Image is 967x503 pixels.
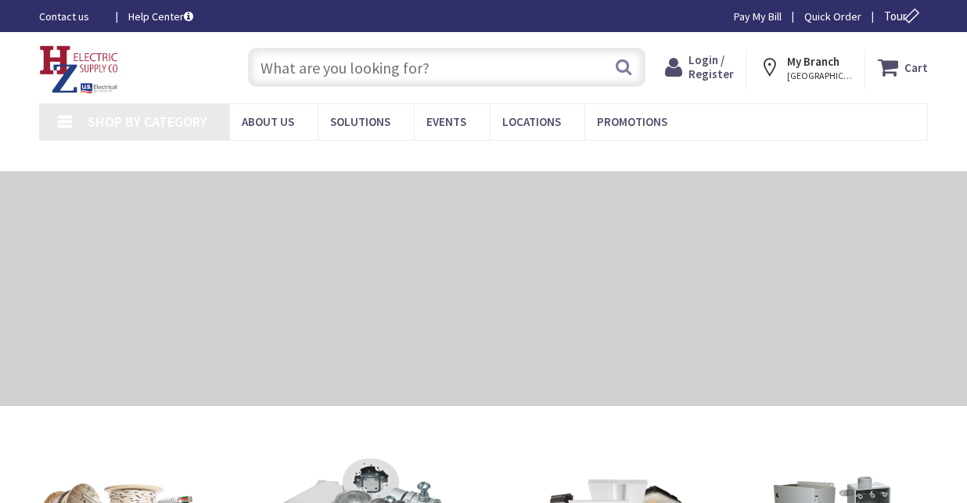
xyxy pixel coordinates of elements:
span: Locations [502,114,561,129]
span: Login / Register [688,52,734,81]
span: Tour [884,9,924,23]
strong: My Branch [787,54,839,69]
span: Promotions [597,114,667,129]
strong: Cart [904,53,928,81]
img: HZ Electric Supply [39,45,119,94]
a: Cart [878,53,928,81]
span: Events [426,114,466,129]
div: My Branch [GEOGRAPHIC_DATA], [GEOGRAPHIC_DATA] [759,53,853,81]
span: Solutions [330,114,390,129]
span: [GEOGRAPHIC_DATA], [GEOGRAPHIC_DATA] [787,70,854,82]
a: Quick Order [804,9,861,24]
a: Login / Register [665,53,734,81]
span: Shop By Category [88,113,207,131]
a: Pay My Bill [734,9,782,24]
span: About Us [242,114,294,129]
a: Help Center [128,9,193,24]
a: Contact us [39,9,103,24]
input: What are you looking for? [248,48,645,87]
